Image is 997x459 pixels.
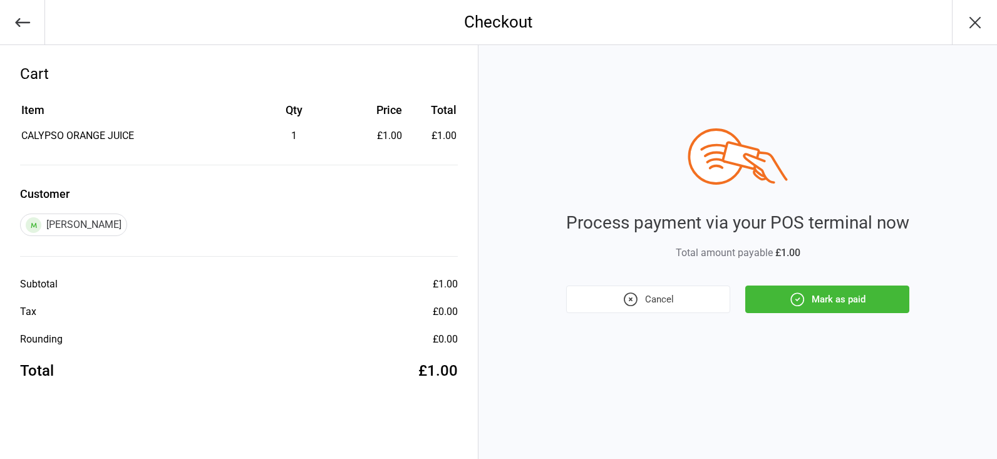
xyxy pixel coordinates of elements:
th: Total [407,101,457,127]
div: Cart [20,63,458,85]
div: Subtotal [20,277,58,292]
th: Item [21,101,239,127]
div: £0.00 [433,304,458,319]
th: Qty [240,101,348,127]
span: £1.00 [775,247,800,259]
div: 1 [240,128,348,143]
div: Total [20,359,54,382]
div: £1.00 [349,128,402,143]
span: CALYPSO ORANGE JUICE [21,130,134,142]
div: Process payment via your POS terminal now [566,210,909,236]
label: Customer [20,185,458,202]
td: £1.00 [407,128,457,143]
div: [PERSON_NAME] [20,214,127,236]
div: Rounding [20,332,63,347]
div: £1.00 [418,359,458,382]
div: Price [349,101,402,118]
button: Mark as paid [745,286,909,313]
button: Cancel [566,286,730,313]
div: Total amount payable [566,245,909,260]
div: £1.00 [433,277,458,292]
div: Tax [20,304,36,319]
div: £0.00 [433,332,458,347]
